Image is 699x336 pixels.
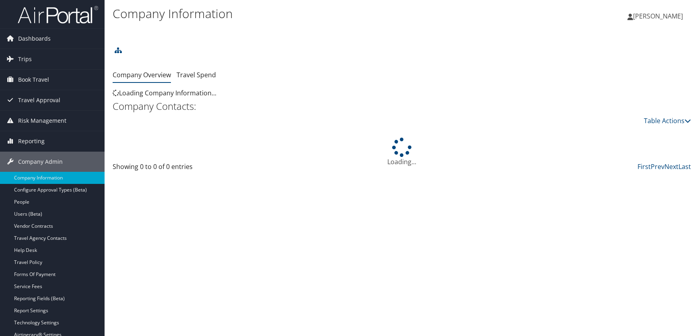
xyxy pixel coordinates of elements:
[113,162,248,175] div: Showing 0 to 0 of 0 entries
[633,12,683,21] span: [PERSON_NAME]
[18,111,66,131] span: Risk Management
[113,5,498,22] h1: Company Information
[18,131,45,151] span: Reporting
[18,5,98,24] img: airportal-logo.png
[678,162,691,171] a: Last
[113,70,171,79] a: Company Overview
[18,90,60,110] span: Travel Approval
[113,138,691,167] div: Loading...
[18,29,51,49] span: Dashboards
[644,116,691,125] a: Table Actions
[664,162,678,171] a: Next
[18,49,32,69] span: Trips
[651,162,664,171] a: Prev
[627,4,691,28] a: [PERSON_NAME]
[177,70,216,79] a: Travel Spend
[113,89,216,97] span: Loading Company Information...
[18,70,49,90] span: Book Travel
[18,152,63,172] span: Company Admin
[113,99,691,113] h2: Company Contacts:
[637,162,651,171] a: First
